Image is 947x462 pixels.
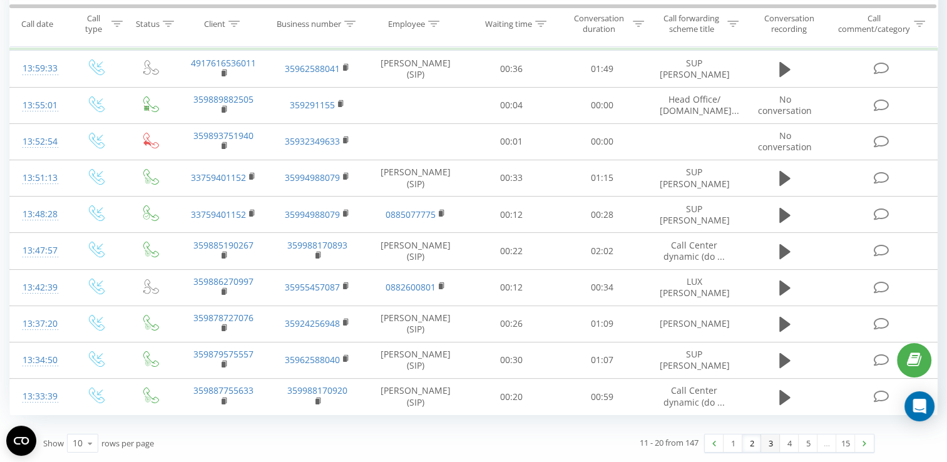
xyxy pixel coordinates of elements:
[193,93,253,105] a: 359889882505
[556,197,647,233] td: 00:28
[101,438,154,449] span: rows per page
[287,239,347,251] a: 359988170893
[466,233,557,269] td: 00:22
[23,93,55,118] div: 13:55:01
[556,87,647,123] td: 00:00
[386,208,436,220] a: 0885077775
[466,305,557,342] td: 00:26
[193,348,253,360] a: 359879575557
[365,160,466,196] td: [PERSON_NAME] (SIP)
[204,18,225,29] div: Client
[660,93,739,116] span: Head Office/ [DOMAIN_NAME]...
[556,233,647,269] td: 02:02
[647,342,741,378] td: SUP [PERSON_NAME]
[663,239,725,262] span: Call Center dynamic (do ...
[466,51,557,87] td: 00:36
[742,434,761,452] a: 2
[285,135,340,147] a: 35932349633
[556,342,647,378] td: 01:07
[23,130,55,154] div: 13:52:54
[285,63,340,74] a: 35962588041
[758,93,812,116] span: No conversation
[753,13,826,34] div: Conversation recording
[485,18,532,29] div: Waiting time
[556,123,647,160] td: 00:00
[191,57,256,69] a: 4917616536011
[285,172,340,183] a: 35994988079
[647,269,741,305] td: LUX [PERSON_NAME]
[365,342,466,378] td: [PERSON_NAME] (SIP)
[23,312,55,336] div: 13:37:20
[23,239,55,263] div: 13:47:57
[466,160,557,196] td: 00:33
[647,197,741,233] td: SUP [PERSON_NAME]
[386,281,436,293] a: 0882600801
[43,438,64,449] span: Show
[658,13,724,34] div: Call forwarding scheme title
[365,305,466,342] td: [PERSON_NAME] (SIP)
[556,379,647,415] td: 00:59
[761,434,780,452] a: 3
[556,160,647,196] td: 01:15
[780,434,799,452] a: 4
[837,13,911,34] div: Call comment/category
[365,379,466,415] td: [PERSON_NAME] (SIP)
[640,436,699,449] div: 11 - 20 from 147
[285,208,340,220] a: 35994988079
[23,275,55,300] div: 13:42:39
[191,172,246,183] a: 33759401152
[365,233,466,269] td: [PERSON_NAME] (SIP)
[466,379,557,415] td: 00:20
[277,18,341,29] div: Business number
[388,18,425,29] div: Employee
[466,269,557,305] td: 00:12
[466,87,557,123] td: 00:04
[799,434,817,452] a: 5
[285,354,340,366] a: 35962588040
[556,51,647,87] td: 01:49
[73,437,83,449] div: 10
[191,208,246,220] a: 33759401152
[136,18,160,29] div: Status
[758,130,812,153] span: No conversation
[193,384,253,396] a: 359887755633
[466,197,557,233] td: 00:12
[647,160,741,196] td: SUP [PERSON_NAME]
[568,13,630,34] div: Conversation duration
[23,166,55,190] div: 13:51:13
[904,391,934,421] div: Open Intercom Messenger
[287,384,347,396] a: 359988170920
[193,275,253,287] a: 359886270997
[193,130,253,141] a: 359893751940
[817,434,836,452] div: …
[556,269,647,305] td: 00:34
[647,51,741,87] td: SUP [PERSON_NAME]
[6,426,36,456] button: Open CMP widget
[836,434,855,452] a: 15
[466,123,557,160] td: 00:01
[193,312,253,324] a: 359878727076
[466,342,557,378] td: 00:30
[23,56,55,81] div: 13:59:33
[647,305,741,342] td: [PERSON_NAME]
[23,202,55,227] div: 13:48:28
[556,305,647,342] td: 01:09
[79,13,108,34] div: Call type
[21,18,53,29] div: Call date
[23,384,55,409] div: 13:33:39
[23,348,55,372] div: 13:34:50
[285,281,340,293] a: 35955457087
[365,51,466,87] td: [PERSON_NAME] (SIP)
[285,317,340,329] a: 35924256948
[663,384,725,408] span: Call Center dynamic (do ...
[193,239,253,251] a: 359885190267
[290,99,335,111] a: 359291155
[724,434,742,452] a: 1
